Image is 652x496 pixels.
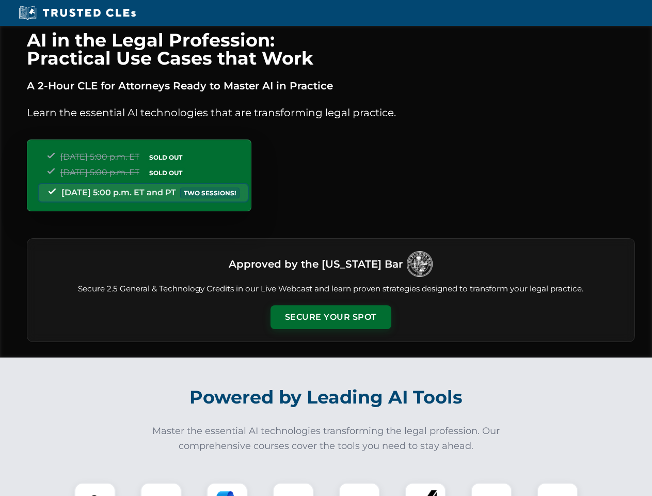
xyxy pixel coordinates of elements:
button: Secure Your Spot [271,305,391,329]
h1: AI in the Legal Profession: Practical Use Cases that Work [27,31,635,67]
span: [DATE] 5:00 p.m. ET [60,152,139,162]
p: A 2-Hour CLE for Attorneys Ready to Master AI in Practice [27,78,635,94]
p: Learn the essential AI technologies that are transforming legal practice. [27,104,635,121]
img: Trusted CLEs [15,5,139,21]
span: [DATE] 5:00 p.m. ET [60,167,139,177]
h3: Approved by the [US_STATE] Bar [229,255,403,273]
p: Secure 2.5 General & Technology Credits in our Live Webcast and learn proven strategies designed ... [40,283,622,295]
span: SOLD OUT [146,152,186,163]
img: Logo [407,251,433,277]
p: Master the essential AI technologies transforming the legal profession. Our comprehensive courses... [146,424,507,454]
span: SOLD OUT [146,167,186,178]
h2: Powered by Leading AI Tools [40,379,612,415]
